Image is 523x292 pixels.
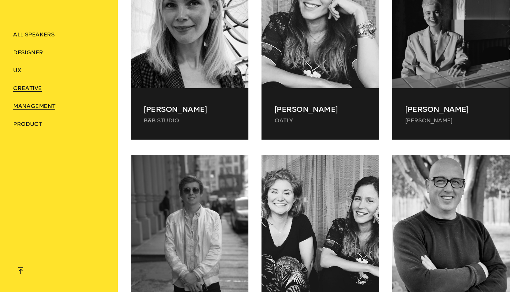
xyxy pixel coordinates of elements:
[13,31,55,38] span: ALL SPEAKERS
[405,104,497,115] p: [PERSON_NAME]
[275,104,366,115] p: [PERSON_NAME]
[13,103,55,110] span: Management
[13,120,42,127] span: Product
[405,117,497,124] p: [PERSON_NAME]
[144,117,235,124] p: B&B Studio
[13,67,21,74] span: UX
[144,104,235,115] p: [PERSON_NAME]
[13,85,42,92] span: Creative
[13,49,43,56] span: Designer
[275,117,366,124] p: Oatly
